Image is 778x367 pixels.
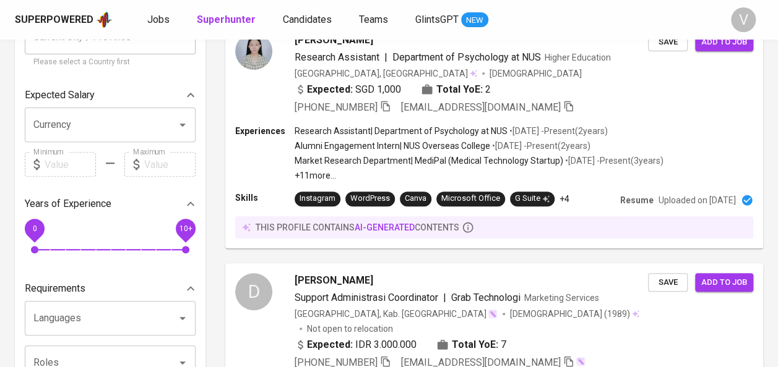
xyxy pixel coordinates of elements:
span: | [384,50,387,65]
span: GlintsGPT [415,14,459,25]
span: [DEMOGRAPHIC_DATA] [510,308,604,320]
p: Experiences [235,125,295,137]
p: this profile contains contents [256,221,459,234]
p: Research Assistant | Department of Psychology at NUS [295,125,508,137]
div: SGD 1,000 [295,82,401,97]
img: 2f5496f7a44713934386eacd74155ff7.jpg [235,33,272,70]
p: Resume [620,194,654,206]
div: [GEOGRAPHIC_DATA], Kab. [GEOGRAPHIC_DATA] [295,308,498,320]
img: app logo [96,11,113,29]
span: Marketing Services [524,293,599,303]
div: Instagram [300,193,335,205]
span: Support Administrasi Coordinator [295,292,438,303]
div: G Suite [515,193,550,205]
a: GlintsGPT NEW [415,12,488,28]
div: IDR 3.000.000 [295,337,417,352]
p: Please select a Country first [33,56,187,69]
span: Higher Education [545,53,611,62]
p: +11 more ... [295,169,663,182]
p: Market Research Department | MediPal (Medical Technology Startup) [295,154,563,167]
span: Add to job [701,35,747,49]
span: 10+ [179,224,192,233]
span: Add to job [701,276,747,290]
img: magic_wand.svg [488,309,498,319]
p: Skills [235,192,295,204]
p: • [DATE] - Present ( 3 years ) [563,154,663,167]
span: [PERSON_NAME] [295,273,373,288]
b: Total YoE: [436,82,483,97]
p: Uploaded on [DATE] [659,194,736,206]
span: | [443,290,446,305]
div: Expected Salary [25,83,196,108]
a: Superpoweredapp logo [15,11,113,29]
button: Add to job [695,273,753,292]
span: 2 [485,82,491,97]
button: Open [174,116,191,133]
span: 7 [501,337,506,352]
input: Value [45,152,96,177]
div: Canva [405,193,426,205]
span: Candidates [283,14,332,25]
a: Jobs [147,12,172,28]
span: [EMAIL_ADDRESS][DOMAIN_NAME] [401,101,561,113]
p: Requirements [25,281,85,296]
b: Expected: [307,82,353,97]
span: Save [654,35,681,49]
a: Superhunter [197,12,258,28]
button: Add to job [695,33,753,52]
p: • [DATE] - Present ( 2 years ) [508,125,608,137]
p: Years of Experience [25,196,111,211]
a: Candidates [283,12,334,28]
span: Jobs [147,14,170,25]
div: Superpowered [15,13,93,27]
div: Requirements [25,276,196,301]
input: Value [144,152,196,177]
span: Research Assistant [295,51,379,63]
p: Expected Salary [25,88,95,103]
div: WordPress [350,193,390,205]
span: [DEMOGRAPHIC_DATA] [490,67,584,80]
div: V [731,7,756,32]
p: • [DATE] - Present ( 2 years ) [490,140,590,152]
p: Not open to relocation [307,323,393,335]
div: D [235,273,272,310]
a: Teams [359,12,391,28]
span: Grab Technologi [451,292,521,303]
a: [PERSON_NAME]Research Assistant|Department of Psychology at NUSHigher Education[GEOGRAPHIC_DATA],... [225,23,763,248]
div: [GEOGRAPHIC_DATA], [GEOGRAPHIC_DATA] [295,67,477,80]
div: (1989) [510,308,639,320]
span: Department of Psychology at NUS [392,51,541,63]
b: Superhunter [197,14,256,25]
div: Microsoft Office [441,193,500,205]
span: NEW [461,14,488,27]
p: +4 [560,193,569,205]
button: Save [648,33,688,52]
b: Expected: [307,337,353,352]
div: Years of Experience [25,192,196,216]
span: [PERSON_NAME] [295,33,373,48]
span: [PHONE_NUMBER] [295,101,378,113]
span: Teams [359,14,388,25]
button: Save [648,273,688,292]
p: Alumni Engagement Intern | NUS Overseas College [295,140,490,152]
span: 0 [32,224,37,233]
img: magic_wand.svg [576,356,586,366]
b: Total YoE: [452,337,498,352]
button: Open [174,310,191,327]
span: AI-generated [355,222,415,232]
span: Save [654,276,681,290]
